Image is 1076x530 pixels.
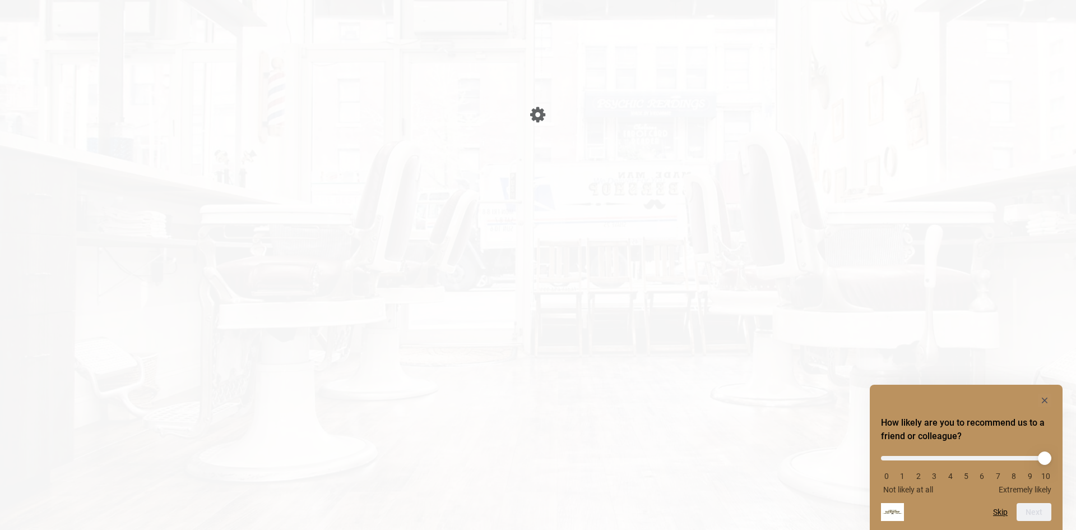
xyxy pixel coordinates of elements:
li: 1 [897,472,908,481]
li: 5 [961,472,972,481]
span: Not likely at all [883,485,933,494]
div: How likely are you to recommend us to a friend or colleague? Select an option from 0 to 10, with ... [881,448,1051,494]
li: 7 [992,472,1004,481]
li: 10 [1040,472,1051,481]
h2: How likely are you to recommend us to a friend or colleague? Select an option from 0 to 10, with ... [881,416,1051,443]
li: 2 [913,472,924,481]
li: 6 [976,472,987,481]
button: Next question [1017,503,1051,521]
li: 0 [881,472,892,481]
li: 9 [1024,472,1036,481]
li: 4 [945,472,956,481]
li: 3 [929,472,940,481]
li: 8 [1008,472,1019,481]
div: How likely are you to recommend us to a friend or colleague? Select an option from 0 to 10, with ... [881,394,1051,521]
button: Skip [993,508,1008,517]
span: Extremely likely [999,485,1051,494]
button: Hide survey [1038,394,1051,407]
